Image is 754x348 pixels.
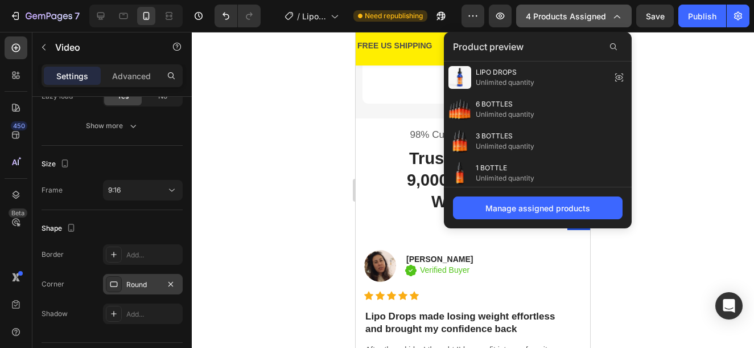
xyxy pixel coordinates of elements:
span: 9:16 [108,186,121,194]
div: Frame [42,185,63,195]
img: preview-img [448,98,471,121]
span: Lipo Drops (WEIGHT LOSS DROPS) [302,10,326,22]
div: 450 [11,121,27,130]
p: Advanced [112,70,151,82]
button: Publish [678,5,726,27]
img: preview-img [448,66,471,89]
span: LIPO DROPS [476,67,534,77]
div: Round [126,280,159,290]
div: 30 DAYS MONEY BACK GUARANTEE [109,6,253,22]
button: Show more [42,116,183,136]
span: 3 BOTTLES [476,131,534,141]
img: preview-img [448,162,471,185]
button: 7 [5,5,85,27]
span: Unlimited quantity [476,141,534,152]
img: gempages_540491501952566321-ae7e6e47-40f4-4e02-bf87-5147314ae4eb.png [9,218,40,250]
span: / [297,10,300,22]
span: Product preview [453,40,524,54]
div: Corner [42,279,64,289]
div: Open Intercom Messenger [715,292,743,320]
span: Unlimited quantity [476,77,534,88]
p: Video [55,40,152,54]
iframe: Design area [356,32,590,348]
div: Size [42,157,72,172]
div: Beta [9,208,27,218]
button: BUY NOW [123,39,189,63]
span: Unlimited quantity [476,109,534,120]
div: Add... [126,309,180,320]
span: 6 BOTTLES [476,99,534,109]
h3: Lipo Drops made losing weight effortless and brought my confidence back [9,277,217,305]
div: Undo/Redo [215,5,261,27]
div: Show more [86,120,139,132]
button: 4 products assigned [516,5,632,27]
div: Publish [688,10,716,22]
div: BUY NOW [137,44,175,58]
span: Need republishing [365,11,423,21]
h4: [PERSON_NAME] [50,220,127,235]
button: 9:16 [103,180,183,200]
span: Save [646,11,665,21]
p: Verified Buyer [64,231,114,245]
p: 7 [75,9,80,23]
h2: Trusted By Over 9,000 Customers Worldwide [9,115,226,182]
span: 1 BOTTLE [476,163,534,173]
span: 4 products assigned [526,10,606,22]
span: Unlimited quantity [476,173,534,183]
p: 98% Customers Are Satisfied [10,97,225,109]
div: Border [42,249,64,260]
div: Add... [126,250,180,260]
img: preview-img [448,130,471,153]
button: Save [636,5,674,27]
p: Settings [56,70,88,82]
button: Manage assigned products [453,196,623,219]
div: Shadow [42,309,68,319]
div: Manage assigned products [485,202,590,214]
div: Shape [42,221,78,236]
